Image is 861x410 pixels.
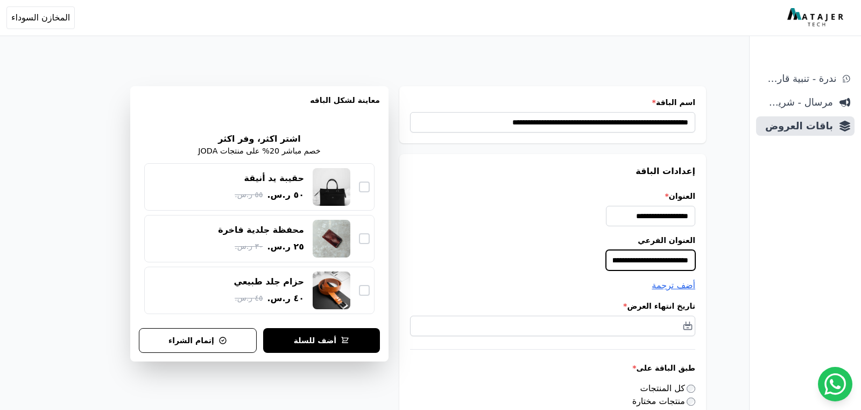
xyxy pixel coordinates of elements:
[640,383,695,393] label: كل المنتجات
[313,272,350,309] img: حزام جلد طبيعي
[218,224,304,236] div: محفظة جلدية فاخرة
[235,189,263,200] span: ٥٥ ر.س.
[760,119,833,134] span: باقات العروض
[632,396,695,406] label: منتجات مختارة
[313,168,350,206] img: حقيبة يد أنيقة
[218,133,300,145] h2: اشتر اكثر، وفر اكثر
[410,191,695,201] label: العنوان
[410,235,695,246] label: العنوان الفرعي
[11,11,70,24] span: المخازن السوداء
[410,165,695,178] h3: إعدادات الباقة
[139,328,257,353] button: إتمام الشراء
[687,385,695,393] input: كل المنتجات
[267,292,304,305] span: ٤٠ ر.س.
[760,95,833,110] span: مرسال - شريط دعاية
[687,398,695,406] input: منتجات مختارة
[139,95,380,119] h3: معاينة لشكل الباقه
[267,240,304,253] span: ٢٥ ر.س.
[410,363,695,373] label: طبق الباقة على
[410,301,695,311] label: تاريخ انتهاء العرض
[235,293,263,304] span: ٤٥ ر.س.
[6,6,75,29] button: المخازن السوداء
[652,280,695,290] span: أضف ترجمة
[787,8,846,27] img: MatajerTech Logo
[234,276,305,288] div: حزام جلد طبيعي
[235,241,263,252] span: ٣٠ ر.س.
[267,189,304,201] span: ٥٠ ر.س.
[760,71,836,86] span: ندرة - تنبية قارب علي النفاذ
[652,279,695,292] button: أضف ترجمة
[198,145,320,157] p: خصم مباشر 20% على منتجات JODA
[410,97,695,108] label: اسم الباقة
[244,172,304,184] div: حقيبة يد أنيقة
[313,220,350,258] img: محفظة جلدية فاخرة
[263,328,380,353] button: أضف للسلة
